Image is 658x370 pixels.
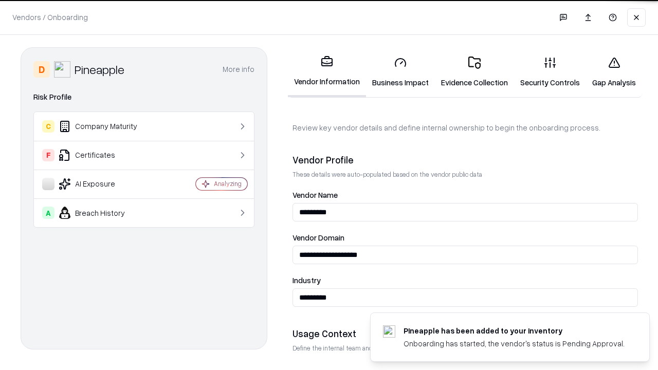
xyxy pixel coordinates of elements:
[293,191,638,199] label: Vendor Name
[12,12,88,23] p: Vendors / Onboarding
[42,149,54,161] div: F
[404,338,625,349] div: Onboarding has started, the vendor's status is Pending Approval.
[223,60,254,79] button: More info
[33,91,254,103] div: Risk Profile
[75,61,124,78] div: Pineapple
[293,154,638,166] div: Vendor Profile
[293,234,638,242] label: Vendor Domain
[586,48,642,96] a: Gap Analysis
[33,61,50,78] div: D
[293,344,638,353] p: Define the internal team and reason for using this vendor. This helps assess business relevance a...
[293,122,638,133] p: Review key vendor details and define internal ownership to begin the onboarding process.
[54,61,70,78] img: Pineapple
[435,48,514,96] a: Evidence Collection
[42,120,54,133] div: C
[42,178,165,190] div: AI Exposure
[288,47,366,97] a: Vendor Information
[404,325,625,336] div: Pineapple has been added to your inventory
[42,207,165,219] div: Breach History
[383,325,395,338] img: pineappleenergy.com
[42,120,165,133] div: Company Maturity
[293,327,638,340] div: Usage Context
[42,149,165,161] div: Certificates
[293,276,638,284] label: Industry
[42,207,54,219] div: A
[366,48,435,96] a: Business Impact
[293,170,638,179] p: These details were auto-populated based on the vendor public data
[514,48,586,96] a: Security Controls
[214,179,242,188] div: Analyzing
